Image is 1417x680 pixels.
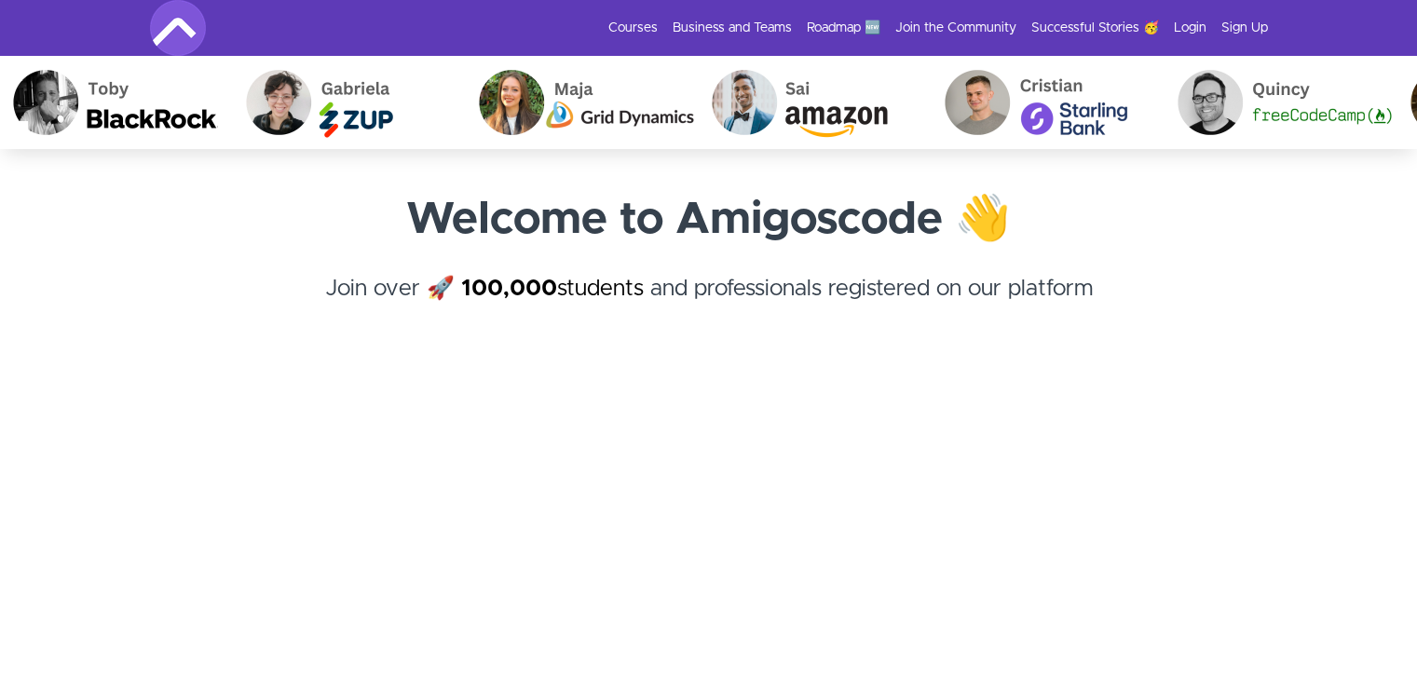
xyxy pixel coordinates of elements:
[450,56,683,149] img: Maja
[217,56,450,149] img: Gabriela
[150,272,1268,339] h4: Join over 🚀 and professionals registered on our platform
[1149,56,1382,149] img: Quincy
[895,19,1016,37] a: Join the Community
[1031,19,1159,37] a: Successful Stories 🥳
[1221,19,1268,37] a: Sign Up
[807,19,880,37] a: Roadmap 🆕
[461,278,644,300] a: 100,000students
[916,56,1149,149] img: Cristian
[608,19,658,37] a: Courses
[673,19,792,37] a: Business and Teams
[461,278,557,300] strong: 100,000
[683,56,916,149] img: Sai
[1174,19,1206,37] a: Login
[406,197,1011,242] strong: Welcome to Amigoscode 👋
